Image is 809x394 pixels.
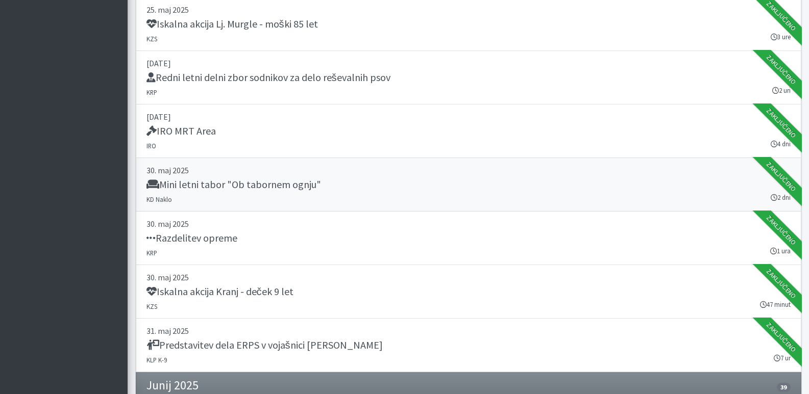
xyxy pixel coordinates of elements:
a: 30. maj 2025 Iskalna akcija Kranj - deček 9 let KZS 47 minut Zaključeno [136,265,801,319]
small: KRP [146,249,157,257]
a: [DATE] IRO MRT Area IRO 4 dni Zaključeno [136,104,801,158]
h5: Iskalna akcija Kranj - deček 9 let [146,285,293,298]
small: KD Naklo [146,195,172,203]
p: [DATE] [146,57,791,69]
h5: Iskalna akcija Lj. Murgle - moški 85 let [146,18,318,30]
a: 31. maj 2025 Predstavitev dela ERPS v vojašnici [PERSON_NAME] KLP K-9 7 ur Zaključeno [136,319,801,372]
h5: Redni letni delni zbor sodnikov za delo reševalnih psov [146,71,390,84]
p: 30. maj 2025 [146,218,791,230]
h5: Razdelitev opreme [146,232,237,244]
small: IRO [146,142,156,150]
a: 30. maj 2025 Mini letni tabor "Ob tabornem ognju" KD Naklo 2 dni Zaključeno [136,158,801,212]
small: KZS [146,35,157,43]
small: KZS [146,302,157,310]
small: KLP K-9 [146,356,167,364]
p: [DATE] [146,111,791,123]
span: 39 [777,383,790,392]
h4: Junij 2025 [146,378,199,393]
h5: IRO MRT Area [146,125,216,137]
a: 30. maj 2025 Razdelitev opreme KRP 1 ura Zaključeno [136,212,801,265]
small: KRP [146,88,157,96]
p: 31. maj 2025 [146,325,791,337]
a: [DATE] Redni letni delni zbor sodnikov za delo reševalnih psov KRP 2 uri Zaključeno [136,51,801,104]
p: 25. maj 2025 [146,4,791,16]
p: 30. maj 2025 [146,271,791,283]
p: 30. maj 2025 [146,164,791,176]
h5: Predstavitev dela ERPS v vojašnici [PERSON_NAME] [146,339,383,351]
h5: Mini letni tabor "Ob tabornem ognju" [146,178,321,191]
